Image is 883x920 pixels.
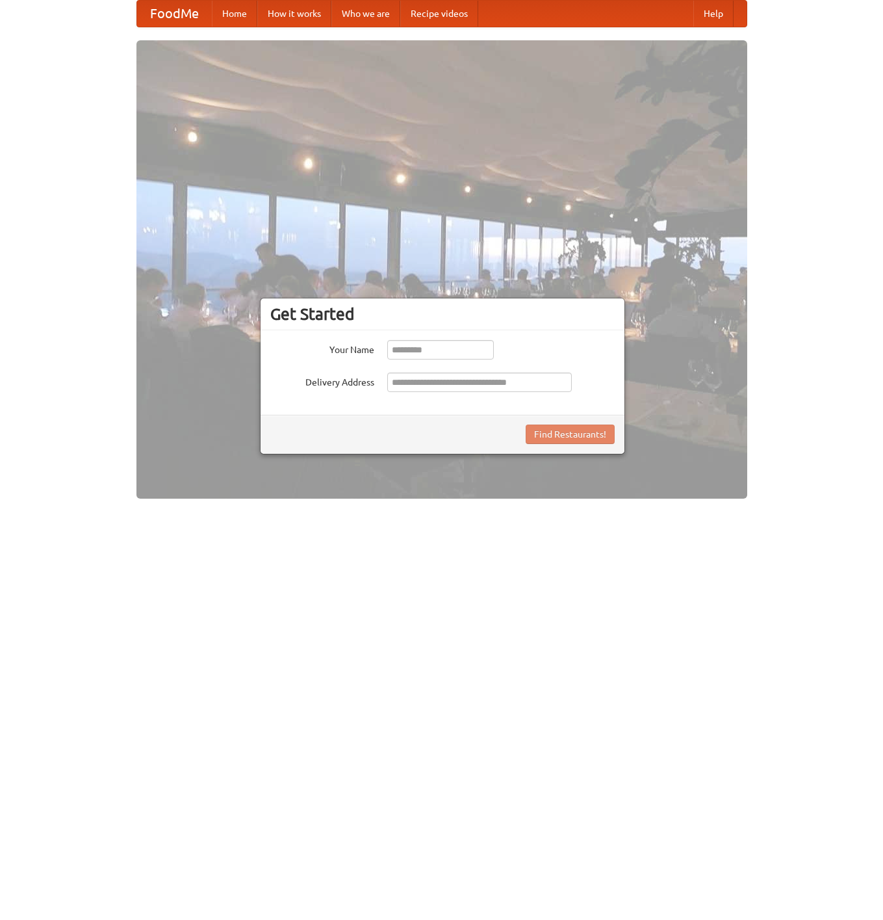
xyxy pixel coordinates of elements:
[526,425,615,444] button: Find Restaurants!
[270,340,374,356] label: Your Name
[693,1,734,27] a: Help
[270,373,374,389] label: Delivery Address
[257,1,331,27] a: How it works
[400,1,478,27] a: Recipe videos
[270,304,615,324] h3: Get Started
[331,1,400,27] a: Who we are
[212,1,257,27] a: Home
[137,1,212,27] a: FoodMe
